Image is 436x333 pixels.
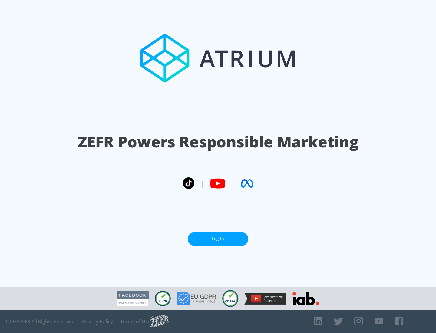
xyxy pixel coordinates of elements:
span: | [231,179,235,188]
img: COPPA Compliant [222,290,238,307]
img: Facebook Marketing Partner [117,291,149,306]
img: CCPA Compliant [155,291,171,306]
img: YouTube Measurement Program [244,293,286,305]
h1: ZEFR Powers Responsible Marketing [78,131,358,152]
img: GDPR Compliant [177,292,216,305]
a: Privacy Policy [82,318,113,325]
a: Log In [188,232,248,246]
a: Terms of Use [120,318,150,325]
img: IAB [292,292,319,305]
span: | [200,179,204,188]
span: © 2025 ZEFR All Rights Reserved [5,318,75,325]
